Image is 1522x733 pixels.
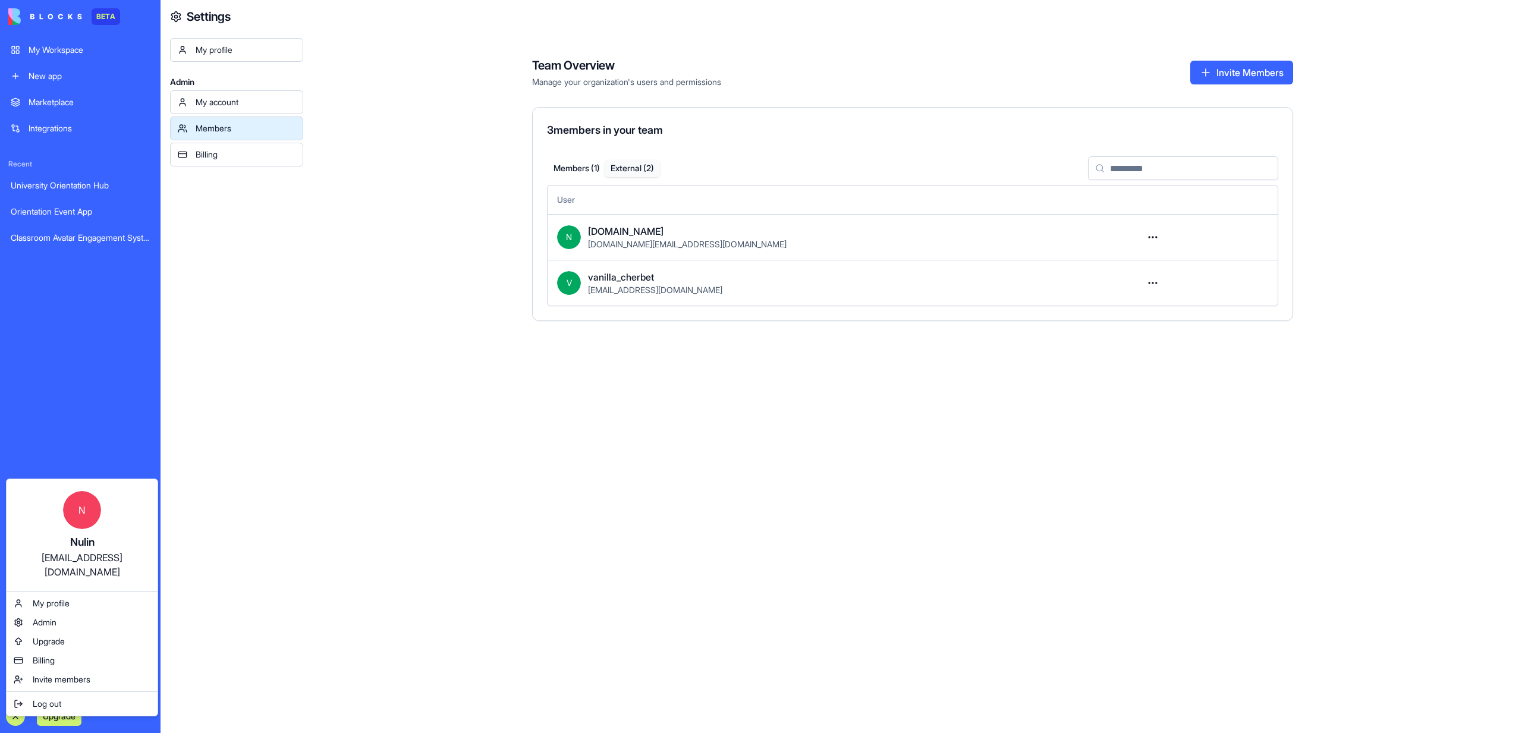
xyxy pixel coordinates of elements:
[18,550,146,579] div: [EMAIL_ADDRESS][DOMAIN_NAME]
[33,597,70,609] span: My profile
[4,159,157,169] span: Recent
[11,206,150,218] div: Orientation Event App
[9,594,155,613] a: My profile
[33,616,56,628] span: Admin
[9,632,155,651] a: Upgrade
[33,674,90,685] span: Invite members
[33,698,61,710] span: Log out
[11,232,150,244] div: Classroom Avatar Engagement System
[9,482,155,589] a: NNulin[EMAIL_ADDRESS][DOMAIN_NAME]
[9,670,155,689] a: Invite members
[9,613,155,632] a: Admin
[9,651,155,670] a: Billing
[33,636,65,647] span: Upgrade
[63,491,101,529] span: N
[11,180,150,191] div: University Orientation Hub
[18,534,146,550] div: Nulin
[33,655,55,666] span: Billing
